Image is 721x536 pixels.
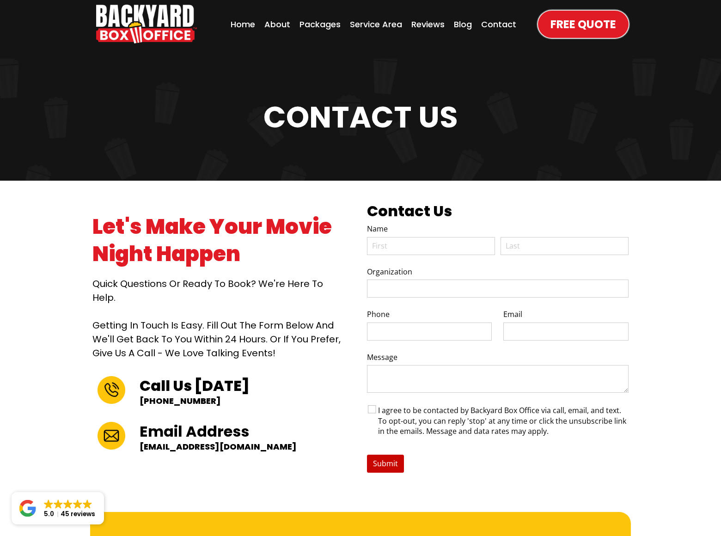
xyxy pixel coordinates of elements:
a: Packages [297,15,343,33]
h2: Call Us [DATE] [140,376,339,396]
strong: Email Address [140,421,249,442]
a: Free Quote [538,11,629,38]
span: I agree to be contacted by Backyard Box Office via call, email, and text. To opt-out, you can rep... [368,404,629,437]
input: First [367,237,495,255]
p: Getting in touch is easy. Fill out the form below and we'll get back to you within 24 hours. Or i... [92,318,346,360]
h2: Contact Us [367,201,629,221]
button: Submit [367,455,404,473]
label: Phone [367,306,492,320]
label: Message [367,349,629,362]
a: Blog [451,15,475,33]
h1: Contact us [92,103,629,132]
a: Service Area [347,15,405,33]
input: Last [501,237,629,255]
a: https://www.backyardboxoffice.com [96,5,197,43]
img: Backyard Box Office [96,5,197,43]
h1: Let's Make Your Movie Night Happen [92,213,346,268]
a: Close GoogleGoogleGoogleGoogleGoogle 5.045 reviews [12,492,104,524]
a: Home [228,15,258,33]
span: Free Quote [550,16,616,32]
legend: Name [367,221,629,234]
span: Submit [373,458,398,469]
label: Email [503,306,629,320]
a: Contact [478,15,519,33]
img: Image [98,422,125,450]
a: Reviews [409,15,447,33]
p: [EMAIL_ADDRESS][DOMAIN_NAME] [140,441,339,452]
label: Organization [367,263,629,277]
img: Image [98,376,125,404]
a: About [262,15,293,33]
h2: Quick questions or ready to book? We're here to help. [92,277,346,305]
p: [PHONE_NUMBER] [140,396,339,406]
